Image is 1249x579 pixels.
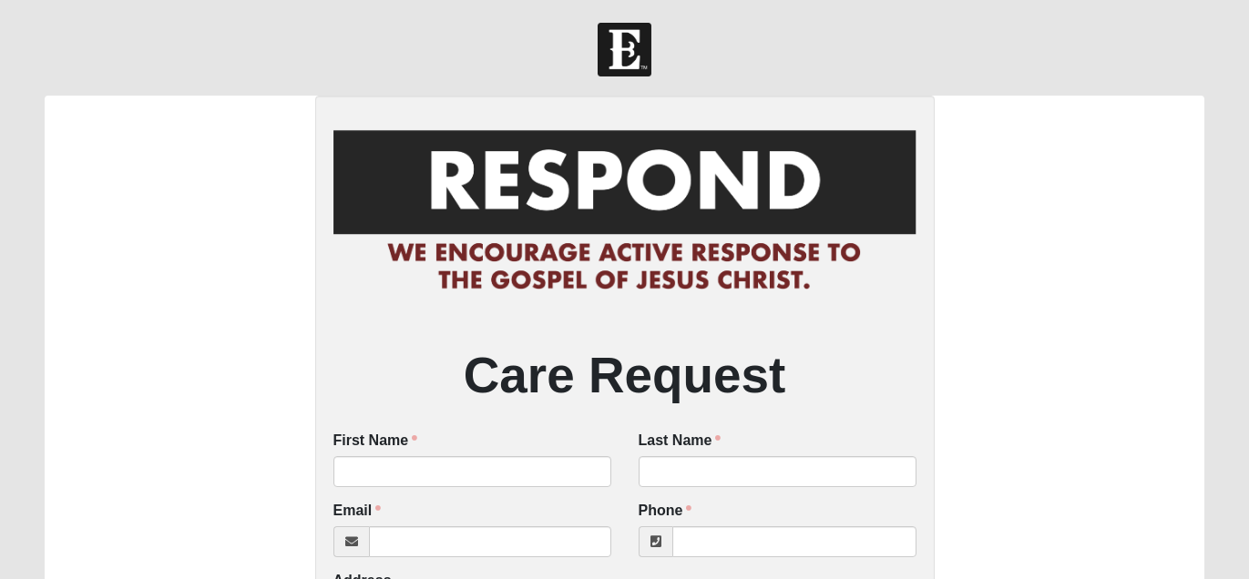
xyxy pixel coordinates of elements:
img: RespondCardHeader.png [333,114,916,309]
h2: Care Request [333,346,916,406]
label: Phone [639,501,692,522]
label: Email [333,501,382,522]
label: Last Name [639,431,722,452]
label: First Name [333,431,418,452]
img: Church of Eleven22 Logo [598,23,651,76]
